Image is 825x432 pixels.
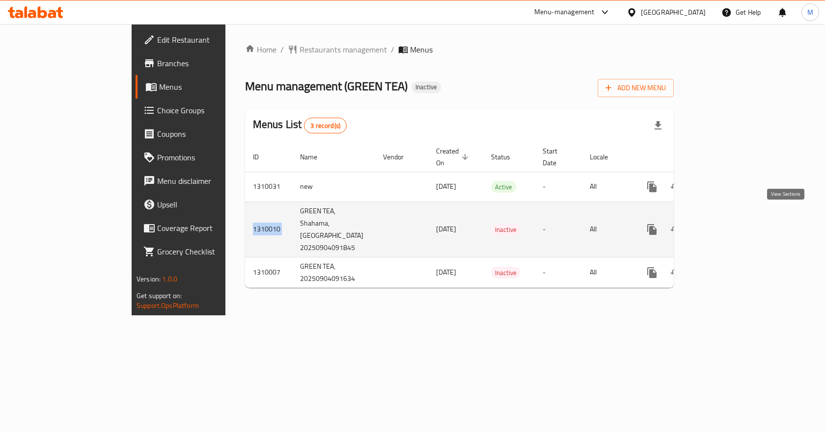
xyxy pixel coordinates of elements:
span: 1.0.0 [162,273,177,285]
div: Active [491,181,516,193]
div: Menu-management [534,6,595,18]
a: Upsell [136,193,270,216]
span: Status [491,151,523,163]
td: GREEN TEA, 20250904091634 [292,257,375,288]
span: Locale [590,151,621,163]
span: Choice Groups [157,104,262,116]
span: ID [253,151,272,163]
span: Inactive [412,83,441,91]
a: Grocery Checklist [136,240,270,263]
button: more [640,175,664,199]
div: Inactive [412,81,441,93]
td: - [535,172,582,202]
a: Edit Restaurant [136,28,270,51]
span: Get support on: [137,289,182,302]
button: more [640,261,664,284]
span: [DATE] [436,180,456,193]
td: GREEN TEA, Shahama,[GEOGRAPHIC_DATA] 20250904091845 [292,202,375,257]
span: Menu disclaimer [157,175,262,187]
a: Coupons [136,122,270,146]
span: Edit Restaurant [157,34,262,46]
button: Change Status [664,175,687,199]
button: more [640,218,664,241]
nav: breadcrumb [245,44,674,55]
span: Grocery Checklist [157,246,262,257]
span: Vendor [383,151,416,163]
a: Menus [136,75,270,99]
span: Inactive [491,224,521,235]
a: Choice Groups [136,99,270,122]
a: Branches [136,51,270,75]
span: [DATE] [436,266,456,279]
a: Menu disclaimer [136,169,270,193]
li: / [391,44,394,55]
h2: Menus List [253,117,347,133]
li: / [280,44,284,55]
th: Actions [632,142,742,172]
span: Created On [436,145,471,169]
div: Total records count [304,118,347,133]
button: Add New Menu [598,79,674,97]
span: Version: [137,273,161,285]
span: Coverage Report [157,222,262,234]
a: Coverage Report [136,216,270,240]
span: 3 record(s) [304,121,346,130]
td: - [535,202,582,257]
div: [GEOGRAPHIC_DATA] [641,7,706,18]
span: [DATE] [436,223,456,235]
span: Promotions [157,152,262,163]
span: Restaurants management [300,44,387,55]
a: Restaurants management [288,44,387,55]
span: Menus [410,44,433,55]
span: M [807,7,813,18]
td: All [582,257,632,288]
div: Inactive [491,267,521,279]
span: Branches [157,57,262,69]
span: Add New Menu [605,82,666,94]
td: new [292,172,375,202]
span: Upsell [157,199,262,210]
td: All [582,172,632,202]
table: enhanced table [245,142,742,288]
span: Menu management ( GREEN TEA ) [245,75,408,97]
span: Menus [159,81,262,93]
span: Active [491,181,516,193]
span: Coupons [157,128,262,140]
span: Name [300,151,330,163]
td: - [535,257,582,288]
a: Promotions [136,146,270,169]
span: Inactive [491,267,521,279]
span: Start Date [543,145,570,169]
a: Support.OpsPlatform [137,299,199,312]
div: Export file [646,114,670,137]
td: All [582,202,632,257]
button: Change Status [664,261,687,284]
